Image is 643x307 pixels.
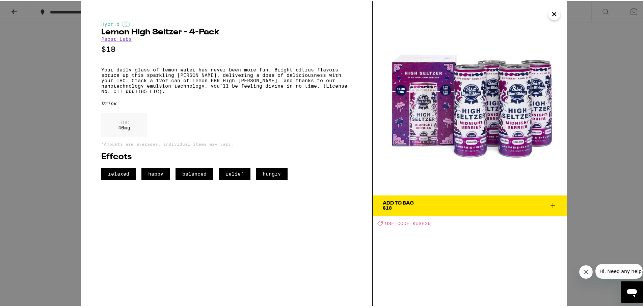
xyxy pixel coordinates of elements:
[101,141,352,145] p: *Amounts are averages, individual items may vary.
[383,199,414,204] div: Add To Bag
[595,263,643,277] iframe: Message from company
[101,66,352,93] p: Your daily glass of lemon water has never been more fun. Bright citrus flavors spruce up this spa...
[101,152,352,160] h2: Effects
[101,166,136,179] span: relaxed
[101,99,352,105] div: Drink
[621,280,643,302] iframe: Button to launch messaging window
[101,44,352,52] p: $18
[256,166,288,179] span: hungry
[118,118,130,124] p: THC
[101,35,132,40] a: Pabst Labs
[548,7,560,19] button: Close
[101,27,352,35] h2: Lemon High Seltzer - 4-Pack
[122,20,130,26] img: hybridColor.svg
[101,20,352,26] div: Hybrid
[101,112,147,136] div: 40 mg
[373,194,567,214] button: Add To Bag$18
[176,166,213,179] span: balanced
[385,219,431,225] span: USE CODE KUSH30
[4,5,49,10] span: Hi. Need any help?
[141,166,170,179] span: happy
[383,204,392,209] span: $18
[579,264,593,277] iframe: Close message
[219,166,250,179] span: relief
